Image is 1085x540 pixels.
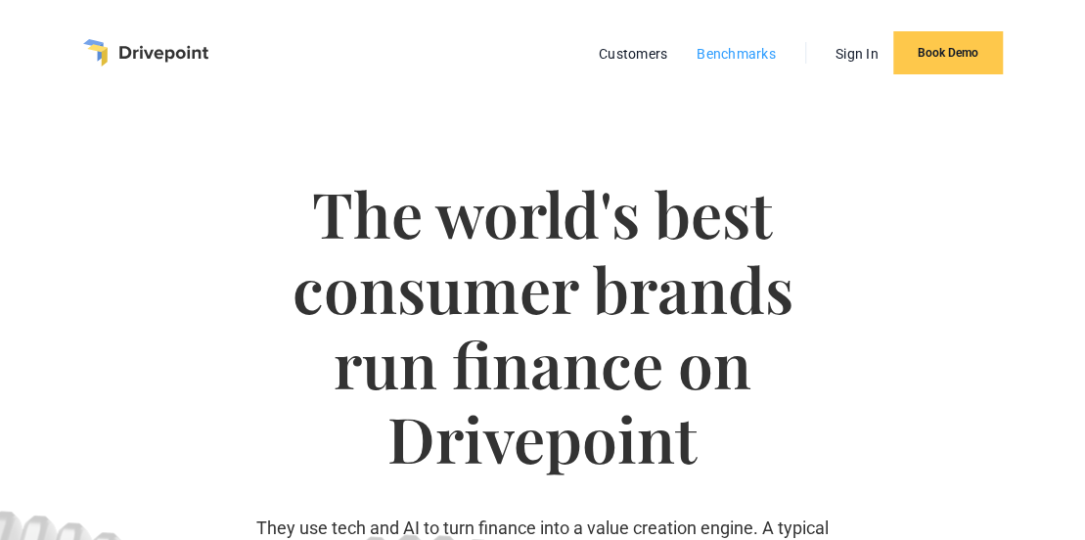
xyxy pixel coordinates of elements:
[826,41,888,67] a: Sign In
[589,41,677,67] a: Customers
[83,39,208,67] a: home
[687,41,786,67] a: Benchmarks
[241,176,844,516] h1: The world's best consumer brands run finance on Drivepoint
[893,31,1003,74] a: Book Demo
[733,290,1085,540] iframe: Chat Widget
